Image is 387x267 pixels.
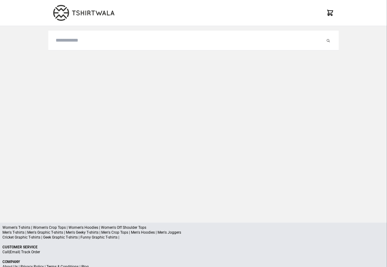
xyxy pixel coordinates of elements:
[2,235,385,240] p: Cricket Graphic T-shirts | Geek Graphic T-shirts | Funny Graphic T-shirts |
[2,225,385,230] p: Women's T-shirts | Women's Crop Tops | Women's Hoodies | Women's Off Shoulder Tops
[2,230,385,235] p: Men's T-shirts | Men's Graphic T-shirts | Men's Geeky T-shirts | Men's Crop Tops | Men's Hoodies ...
[2,245,385,250] p: Customer Service
[21,250,40,254] a: Track Order
[10,250,19,254] a: Email
[2,259,385,264] p: Company
[2,250,9,254] a: Call
[53,5,114,21] img: TW-LOGO-400-104.png
[325,37,331,44] button: Submit your search query.
[2,250,385,254] p: | |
